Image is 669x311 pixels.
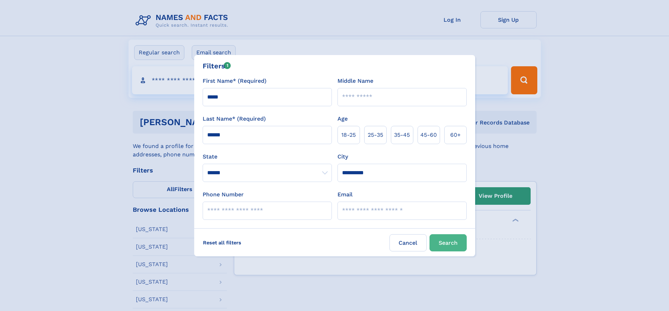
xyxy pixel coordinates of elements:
span: 60+ [450,131,461,139]
label: Phone Number [203,190,244,199]
div: Filters [203,61,231,71]
span: 18‑25 [341,131,356,139]
span: 45‑60 [420,131,437,139]
span: 35‑45 [394,131,410,139]
label: First Name* (Required) [203,77,267,85]
label: City [337,153,348,161]
label: Reset all filters [198,234,246,251]
label: Email [337,190,353,199]
button: Search [429,234,467,251]
label: Age [337,115,348,123]
label: Cancel [389,234,427,251]
label: State [203,153,332,161]
span: 25‑35 [368,131,383,139]
label: Middle Name [337,77,373,85]
label: Last Name* (Required) [203,115,266,123]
